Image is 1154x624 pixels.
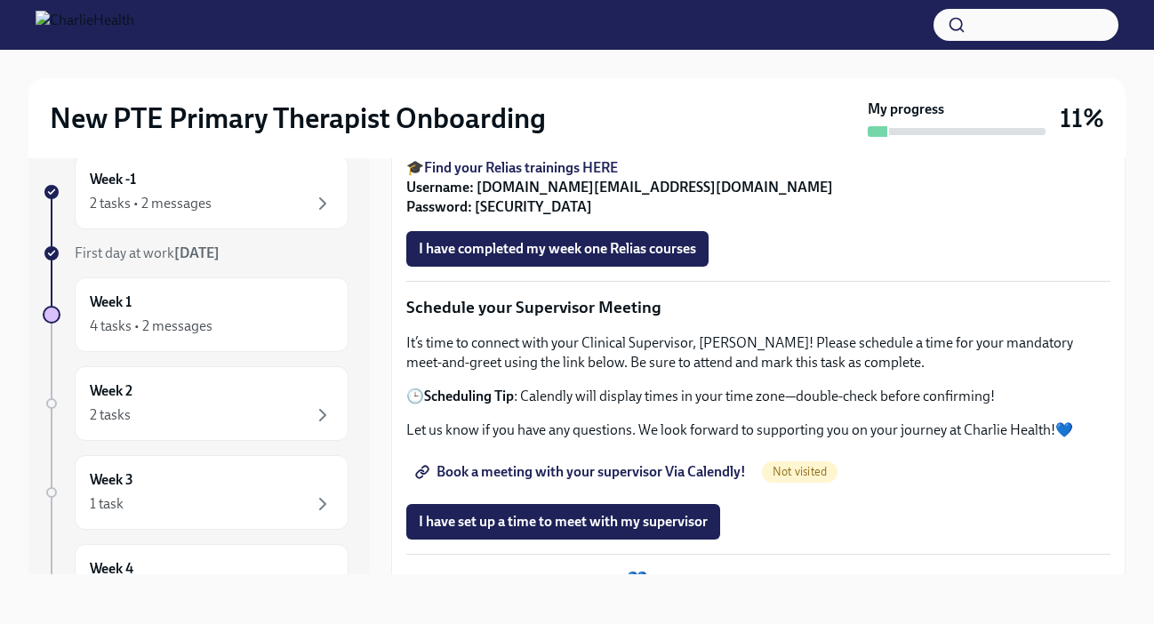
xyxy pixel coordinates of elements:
[90,316,212,336] div: 4 tasks • 2 messages
[406,158,1110,217] p: 🎓
[90,494,124,514] div: 1 task
[90,170,136,189] h6: Week -1
[36,11,134,39] img: CharlieHealth
[424,159,618,176] a: Find your Relias trainings HERE
[406,387,1110,406] p: 🕒 : Calendly will display times in your time zone—double-check before confirming!
[406,504,720,540] button: I have set up a time to meet with my supervisor
[868,100,944,119] strong: My progress
[406,231,709,267] button: I have completed my week one Relias courses
[43,244,349,263] a: First day at work[DATE]
[762,465,837,478] span: Not visited
[419,513,708,531] span: I have set up a time to meet with my supervisor
[174,244,220,261] strong: [DATE]
[406,454,758,490] a: Book a meeting with your supervisor Via Calendly!
[90,470,133,490] h6: Week 3
[406,420,1110,440] p: Let us know if you have any questions. We look forward to supporting you on your journey at Charl...
[1060,102,1104,134] h3: 11%
[406,179,833,215] strong: Username: [DOMAIN_NAME][EMAIL_ADDRESS][DOMAIN_NAME] Password: [SECURITY_DATA]
[43,544,349,619] a: Week 4
[90,381,132,401] h6: Week 2
[43,366,349,441] a: Week 22 tasks
[424,388,514,404] strong: Scheduling Tip
[43,155,349,229] a: Week -12 tasks • 2 messages
[419,463,746,481] span: Book a meeting with your supervisor Via Calendly!
[90,292,132,312] h6: Week 1
[50,100,546,136] h2: New PTE Primary Therapist Onboarding
[406,569,1110,592] p: Mentorship at Charlie Health 💙
[419,240,696,258] span: I have completed my week one Relias courses
[43,277,349,352] a: Week 14 tasks • 2 messages
[90,405,131,425] div: 2 tasks
[43,455,349,530] a: Week 31 task
[90,194,212,213] div: 2 tasks • 2 messages
[75,244,220,261] span: First day at work
[90,559,133,579] h6: Week 4
[406,333,1110,372] p: It’s time to connect with your Clinical Supervisor, [PERSON_NAME]! Please schedule a time for you...
[406,296,1110,319] p: Schedule your Supervisor Meeting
